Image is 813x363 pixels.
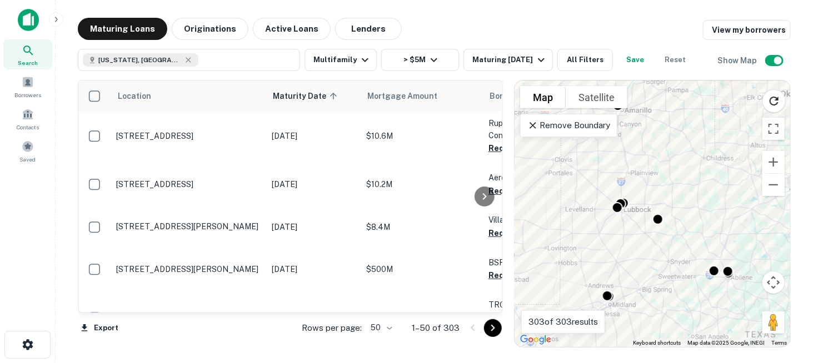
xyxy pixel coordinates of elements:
[14,90,41,99] span: Borrowers
[78,49,300,71] button: [US_STATE], [GEOGRAPHIC_DATA]
[273,89,341,103] span: Maturity Date
[515,80,790,347] div: 0 0
[20,155,36,164] span: Saved
[302,321,362,335] p: Rows per page:
[78,18,167,40] button: Maturing Loans
[253,18,331,40] button: Active Loans
[366,263,477,275] p: $500M
[566,86,627,108] button: Show satellite imagery
[366,130,477,142] p: $10.6M
[762,271,785,294] button: Map camera controls
[633,339,681,347] button: Keyboard shortcuts
[762,151,785,173] button: Zoom in
[687,340,765,346] span: Map data ©2025 Google, INEGI
[98,55,182,65] span: [US_STATE], [GEOGRAPHIC_DATA]
[703,20,791,40] a: View my borrowers
[3,39,52,69] a: Search
[3,72,52,102] a: Borrowers
[381,49,459,71] button: > $5M
[366,320,394,336] div: 50
[762,118,785,140] button: Toggle fullscreen view
[762,174,785,196] button: Zoom out
[771,340,787,346] a: Terms (opens in new tab)
[762,89,786,113] button: Reload search area
[266,80,361,112] th: Maturity Date
[335,18,402,40] button: Lenders
[366,221,477,233] p: $8.4M
[657,49,693,71] button: Reset
[272,311,355,324] p: [DATE]
[3,136,52,166] a: Saved
[366,311,477,324] p: $6M
[361,80,483,112] th: Mortgage Amount
[18,9,39,31] img: capitalize-icon.png
[367,89,452,103] span: Mortgage Amount
[528,315,598,329] p: 303 of 303 results
[517,332,554,347] a: Open this area in Google Maps (opens a new window)
[272,221,355,233] p: [DATE]
[111,80,266,112] th: Location
[557,49,613,71] button: All Filters
[305,49,377,71] button: Multifamily
[116,221,261,231] p: [STREET_ADDRESS][PERSON_NAME]
[527,119,610,132] p: Remove Boundary
[116,312,261,322] p: [STREET_ADDRESS][PERSON_NAME]
[717,54,759,67] h6: Show Map
[272,130,355,142] p: [DATE]
[117,89,151,103] span: Location
[116,131,261,141] p: [STREET_ADDRESS]
[757,274,813,327] iframe: Chat Widget
[116,179,261,189] p: [STREET_ADDRESS]
[78,320,121,336] button: Export
[272,263,355,275] p: [DATE]
[272,178,355,190] p: [DATE]
[3,104,52,134] a: Contacts
[463,49,553,71] button: Maturing [DATE]
[484,319,502,337] button: Go to next page
[617,49,653,71] button: Save your search to get updates of matches that match your search criteria.
[366,178,477,190] p: $10.2M
[18,58,38,67] span: Search
[17,123,39,132] span: Contacts
[520,86,566,108] button: Show street map
[116,264,261,274] p: [STREET_ADDRESS][PERSON_NAME]
[172,18,248,40] button: Originations
[412,321,460,335] p: 1–50 of 303
[472,53,548,67] div: Maturing [DATE]
[517,332,554,347] img: Google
